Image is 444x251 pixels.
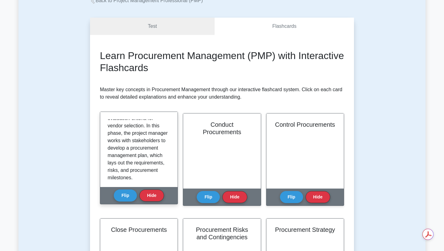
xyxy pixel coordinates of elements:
[191,226,253,241] h2: Procurement Risks and Contingencies
[90,18,215,35] a: Test
[114,189,137,202] button: Flip
[108,226,170,233] h2: Close Procurements
[274,121,336,128] h2: Control Procurements
[100,50,344,74] h2: Learn Procurement Management (PMP) with Interactive Flashcards
[197,191,220,203] button: Flip
[100,86,344,101] p: Master key concepts in Procurement Management through our interactive flashcard system. Click on ...
[306,191,330,203] button: Hide
[280,191,303,203] button: Flip
[215,18,354,35] a: Flashcards
[222,191,247,203] button: Hide
[191,121,253,136] h2: Conduct Procurements
[139,189,164,202] button: Hide
[274,226,336,233] h2: Procurement Strategy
